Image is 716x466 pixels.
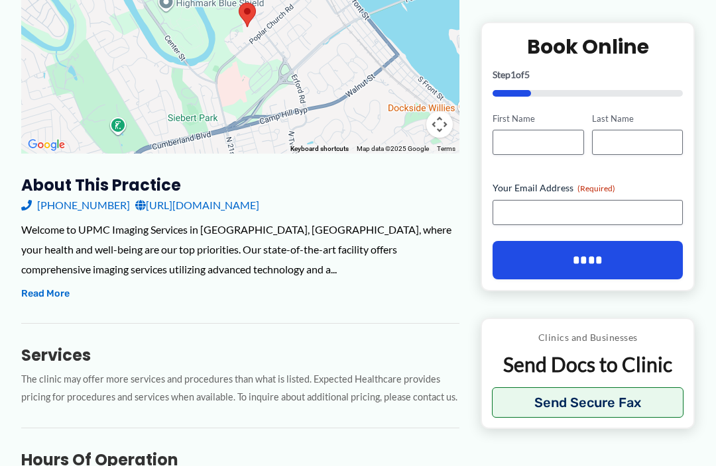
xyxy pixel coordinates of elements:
h2: Book Online [493,33,683,59]
a: Open this area in Google Maps (opens a new window) [25,136,68,154]
span: (Required) [577,183,615,193]
label: First Name [493,112,583,124]
h3: Services [21,345,459,365]
a: Terms (opens in new tab) [437,145,455,152]
span: Map data ©2025 Google [357,145,429,152]
div: Welcome to UPMC Imaging Services in [GEOGRAPHIC_DATA], [GEOGRAPHIC_DATA], where your health and w... [21,220,459,279]
button: Keyboard shortcuts [290,144,349,154]
h3: About this practice [21,175,459,195]
a: [PHONE_NUMBER] [21,195,130,215]
button: Send Secure Fax [492,387,684,418]
img: Google [25,136,68,154]
button: Map camera controls [426,111,453,138]
a: [URL][DOMAIN_NAME] [135,195,259,215]
button: Read More [21,286,70,302]
label: Your Email Address [493,181,683,195]
p: Step of [493,70,683,79]
label: Last Name [592,112,683,124]
span: 1 [510,68,516,79]
p: Clinics and Businesses [492,329,684,346]
span: 5 [524,68,530,79]
p: Send Docs to Clinic [492,351,684,377]
p: The clinic may offer more services and procedures than what is listed. Expected Healthcare provid... [21,371,459,406]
